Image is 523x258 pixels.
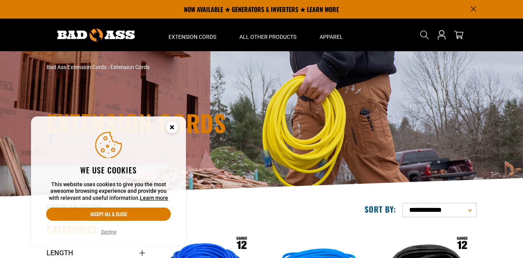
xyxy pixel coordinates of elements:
[46,181,171,202] p: This website uses cookies to give you the most awesome browsing experience and provide you with r...
[228,19,308,51] summary: All Other Products
[140,195,168,201] a: Learn more
[108,64,109,70] span: ›
[169,33,216,40] span: Extension Cords
[320,33,343,40] span: Apparel
[308,19,354,51] summary: Apparel
[46,111,329,134] h1: Extension Cords
[239,33,296,40] span: All Other Products
[46,208,171,221] button: Accept all & close
[99,228,119,236] button: Decline
[110,64,150,70] span: Extension Cords
[57,29,135,42] img: Bad Ass Extension Cords
[365,204,396,214] label: Sort by:
[46,63,329,71] nav: breadcrumbs
[418,29,431,41] summary: Search
[46,165,171,175] h2: We use cookies
[46,248,73,257] span: Length
[46,64,107,70] a: Bad Ass Extension Cords
[31,116,186,246] aside: Cookie Consent
[157,19,228,51] summary: Extension Cords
